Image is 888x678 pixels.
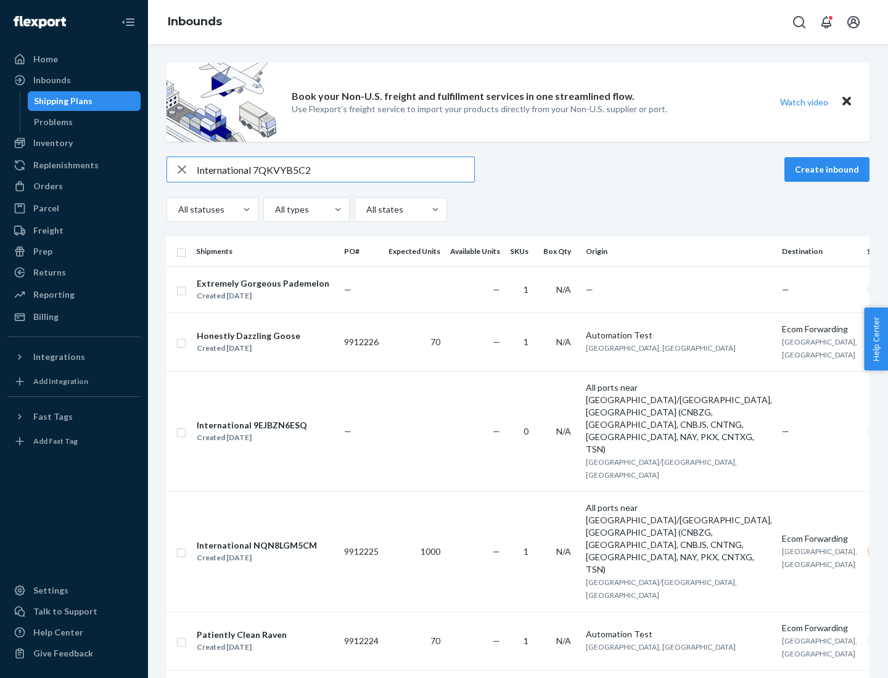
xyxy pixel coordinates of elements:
[7,347,141,367] button: Integrations
[586,502,772,576] div: All ports near [GEOGRAPHIC_DATA]/[GEOGRAPHIC_DATA], [GEOGRAPHIC_DATA] (CNBZG, [GEOGRAPHIC_DATA], ...
[556,284,571,295] span: N/A
[7,70,141,90] a: Inbounds
[586,578,737,600] span: [GEOGRAPHIC_DATA]/[GEOGRAPHIC_DATA], [GEOGRAPHIC_DATA]
[7,198,141,218] a: Parcel
[421,546,440,557] span: 1000
[430,635,440,646] span: 70
[7,242,141,261] a: Prep
[33,584,68,597] div: Settings
[158,4,232,40] ol: breadcrumbs
[34,116,73,128] div: Problems
[7,643,141,663] button: Give Feedback
[782,337,857,359] span: [GEOGRAPHIC_DATA], [GEOGRAPHIC_DATA]
[197,277,329,290] div: Extremely Gorgeous Pademelon
[344,284,351,295] span: —
[197,330,300,342] div: Honestly Dazzling Goose
[191,237,339,266] th: Shipments
[33,137,73,149] div: Inventory
[556,635,571,646] span: N/A
[586,343,736,353] span: [GEOGRAPHIC_DATA], [GEOGRAPHIC_DATA]
[772,93,836,111] button: Watch video
[7,263,141,282] a: Returns
[864,308,888,370] button: Help Center
[33,351,85,363] div: Integrations
[7,623,141,642] a: Help Center
[839,93,855,111] button: Close
[556,546,571,557] span: N/A
[33,266,66,279] div: Returns
[493,635,500,646] span: —
[168,15,222,28] a: Inbounds
[197,641,287,653] div: Created [DATE]
[581,237,777,266] th: Origin
[274,203,275,216] input: All types
[33,224,64,237] div: Freight
[7,49,141,69] a: Home
[493,284,500,295] span: —
[33,647,93,660] div: Give Feedback
[556,337,571,347] span: N/A
[197,342,300,354] div: Created [DATE]
[505,237,538,266] th: SKUs
[7,133,141,153] a: Inventory
[7,176,141,196] a: Orders
[384,237,445,266] th: Expected Units
[339,611,384,670] td: 9912224
[787,10,812,35] button: Open Search Box
[586,457,737,480] span: [GEOGRAPHIC_DATA]/[GEOGRAPHIC_DATA], [GEOGRAPHIC_DATA]
[197,431,307,444] div: Created [DATE]
[339,237,384,266] th: PO#
[339,491,384,611] td: 9912225
[782,533,857,545] div: Ecom Forwarding
[586,329,772,341] div: Automation Test
[33,288,75,301] div: Reporting
[7,155,141,175] a: Replenishments
[524,635,528,646] span: 1
[33,202,59,214] div: Parcel
[430,337,440,347] span: 70
[197,629,287,641] div: Patiently Clean Raven
[177,203,178,216] input: All statuses
[344,426,351,436] span: —
[28,112,141,132] a: Problems
[7,407,141,427] button: Fast Tags
[33,180,63,192] div: Orders
[814,10,839,35] button: Open notifications
[445,237,505,266] th: Available Units
[524,546,528,557] span: 1
[7,221,141,240] a: Freight
[493,337,500,347] span: —
[197,539,317,552] div: International NQN8LGM5CM
[524,426,528,436] span: 0
[782,622,857,634] div: Ecom Forwarding
[493,426,500,436] span: —
[28,91,141,111] a: Shipping Plans
[524,284,528,295] span: 1
[34,95,92,107] div: Shipping Plans
[782,323,857,335] div: Ecom Forwarding
[33,245,52,258] div: Prep
[33,626,83,639] div: Help Center
[782,547,857,569] span: [GEOGRAPHIC_DATA], [GEOGRAPHIC_DATA]
[586,642,736,651] span: [GEOGRAPHIC_DATA], [GEOGRAPHIC_DATA]
[7,372,141,391] a: Add Integration
[7,581,141,600] a: Settings
[197,157,474,182] input: Search inbounds by name, destination, msku...
[292,103,667,115] p: Use Flexport’s freight service to import your products directly from your Non-U.S. supplier or port.
[197,419,307,431] div: International 9EJBZN6ESQ
[116,10,141,35] button: Close Navigation
[7,431,141,451] a: Add Fast Tag
[493,546,500,557] span: —
[777,237,862,266] th: Destination
[33,53,58,65] div: Home
[33,410,73,423] div: Fast Tags
[365,203,366,216] input: All states
[33,159,99,171] div: Replenishments
[538,237,581,266] th: Box Qty
[7,285,141,304] a: Reporting
[33,311,59,323] div: Billing
[586,628,772,640] div: Automation Test
[33,436,78,446] div: Add Fast Tag
[841,10,866,35] button: Open account menu
[7,307,141,327] a: Billing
